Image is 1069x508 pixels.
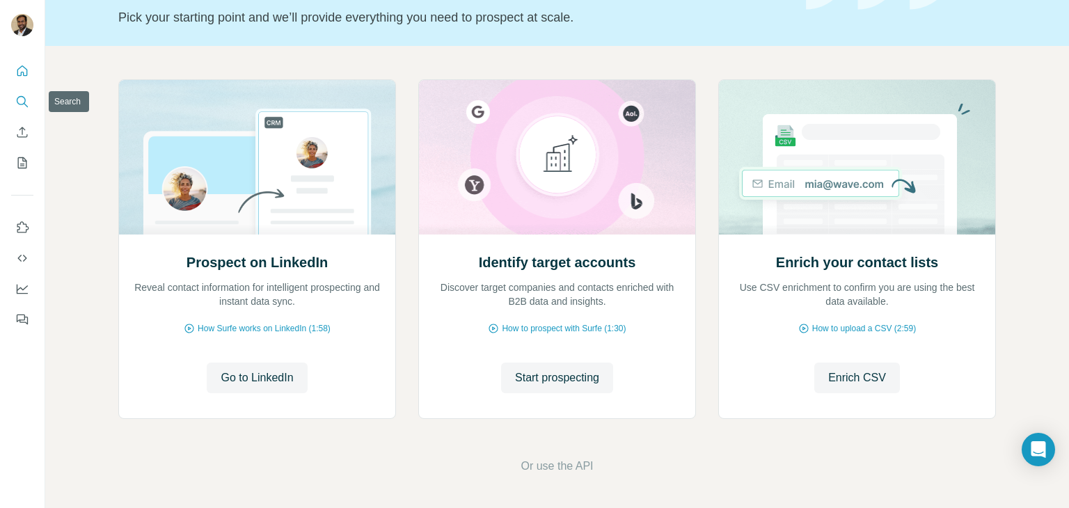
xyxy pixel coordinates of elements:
[812,322,916,335] span: How to upload a CSV (2:59)
[11,215,33,240] button: Use Surfe on LinkedIn
[502,322,626,335] span: How to prospect with Surfe (1:30)
[776,253,938,272] h2: Enrich your contact lists
[11,307,33,332] button: Feedback
[828,370,886,386] span: Enrich CSV
[521,458,593,475] button: Or use the API
[433,280,681,308] p: Discover target companies and contacts enriched with B2B data and insights.
[11,14,33,36] img: Avatar
[11,120,33,145] button: Enrich CSV
[718,80,996,235] img: Enrich your contact lists
[207,363,307,393] button: Go to LinkedIn
[198,322,331,335] span: How Surfe works on LinkedIn (1:58)
[733,280,981,308] p: Use CSV enrichment to confirm you are using the best data available.
[501,363,613,393] button: Start prospecting
[479,253,636,272] h2: Identify target accounts
[11,246,33,271] button: Use Surfe API
[187,253,328,272] h2: Prospect on LinkedIn
[418,80,696,235] img: Identify target accounts
[515,370,599,386] span: Start prospecting
[11,276,33,301] button: Dashboard
[221,370,293,386] span: Go to LinkedIn
[814,363,900,393] button: Enrich CSV
[11,89,33,114] button: Search
[1022,433,1055,466] div: Open Intercom Messenger
[118,80,396,235] img: Prospect on LinkedIn
[133,280,381,308] p: Reveal contact information for intelligent prospecting and instant data sync.
[11,58,33,84] button: Quick start
[11,150,33,175] button: My lists
[118,8,789,27] p: Pick your starting point and we’ll provide everything you need to prospect at scale.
